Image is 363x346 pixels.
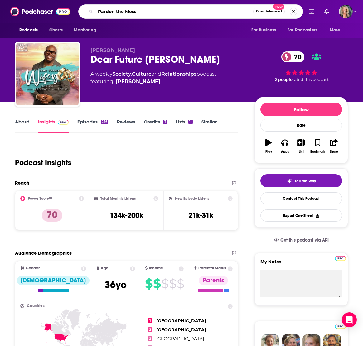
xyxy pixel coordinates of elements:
span: Get this podcast via API [280,238,329,243]
label: My Notes [260,259,342,270]
div: Open Intercom Messenger [342,312,357,327]
a: Episodes276 [77,119,108,133]
h2: Audience Demographics [15,250,72,256]
span: $ [169,279,176,289]
span: [GEOGRAPHIC_DATA] [156,327,206,333]
h3: 134k-200k [110,211,143,220]
button: Bookmark [309,135,326,157]
a: Pro website [335,323,346,329]
span: Tell Me Why [294,179,316,184]
a: Show notifications dropdown [306,6,317,17]
a: Show notifications dropdown [322,6,332,17]
a: Contact This Podcast [260,192,342,204]
span: Parental Status [198,266,226,270]
div: List [299,150,304,154]
button: Open AdvancedNew [253,8,285,15]
span: 1 [148,318,152,323]
span: New [273,4,284,10]
button: open menu [15,24,46,36]
span: Age [101,266,109,270]
span: $ [161,279,168,289]
a: Lists11 [176,119,193,133]
a: Culture [132,71,152,77]
img: Podchaser Pro [335,324,346,329]
button: List [293,135,309,157]
div: 70 2 peoplerated this podcast [254,47,348,86]
h2: Total Monthly Listens [100,196,136,201]
h2: Power Score™ [28,196,52,201]
span: For Business [251,26,276,35]
input: Search podcasts, credits, & more... [95,7,253,17]
span: $ [145,279,152,289]
span: Open Advanced [256,10,282,13]
div: Search podcasts, credits, & more... [78,4,303,19]
div: Play [265,150,272,154]
button: open menu [325,24,348,36]
button: tell me why sparkleTell Me Why [260,174,342,187]
span: Logged in as lisa.beech [339,5,353,18]
h2: New Episode Listens [175,196,209,201]
p: 70 [42,209,62,222]
img: Podchaser - Follow, Share and Rate Podcasts [10,6,70,17]
img: Podchaser Pro [335,256,346,261]
img: Podchaser Pro [58,120,69,125]
a: Similar [201,119,217,133]
a: Charts [45,24,66,36]
span: [PERSON_NAME] [90,47,135,53]
span: $ [153,279,161,289]
div: 7 [163,120,167,124]
span: 70 [288,51,305,62]
div: A weekly podcast [90,70,216,85]
a: Relationships [161,71,196,77]
img: Dear Future Wifey [16,43,79,105]
img: tell me why sparkle [287,179,292,184]
a: Get this podcast via API [269,233,334,248]
span: For Podcasters [288,26,317,35]
span: and [152,71,161,77]
span: 2 people [275,77,293,82]
div: [DEMOGRAPHIC_DATA] [17,276,90,285]
h1: Podcast Insights [15,158,71,167]
a: Credits7 [144,119,167,133]
a: Society [112,71,131,77]
button: Apps [277,135,293,157]
span: [GEOGRAPHIC_DATA] [156,318,206,324]
div: Share [330,150,338,154]
a: Pro website [335,255,346,261]
button: open menu [70,24,104,36]
span: featuring [90,78,216,85]
span: Countries [27,304,45,308]
div: 276 [101,120,108,124]
div: Parents [199,276,228,285]
div: 11 [188,120,193,124]
span: 36 yo [104,279,127,291]
img: User Profile [339,5,353,18]
a: About [15,119,29,133]
span: 2 [148,327,152,332]
span: Charts [49,26,63,35]
a: Reviews [117,119,135,133]
span: More [330,26,340,35]
span: [GEOGRAPHIC_DATA] [156,336,204,342]
div: Apps [281,150,289,154]
button: open menu [247,24,284,36]
h2: Reach [15,180,29,186]
button: Play [260,135,277,157]
h3: 21k-31k [188,211,213,220]
div: Rate [260,119,342,132]
a: Laterras R. Whitfield [116,78,160,85]
button: open menu [283,24,327,36]
button: Export One-Sheet [260,209,342,222]
a: 70 [281,51,305,62]
button: Follow [260,103,342,116]
span: 3 [148,336,152,341]
span: Gender [26,266,40,270]
span: Podcasts [19,26,38,35]
button: Share [326,135,342,157]
div: Bookmark [310,150,325,154]
span: Monitoring [74,26,96,35]
span: rated this podcast [293,77,329,82]
button: Show profile menu [339,5,353,18]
